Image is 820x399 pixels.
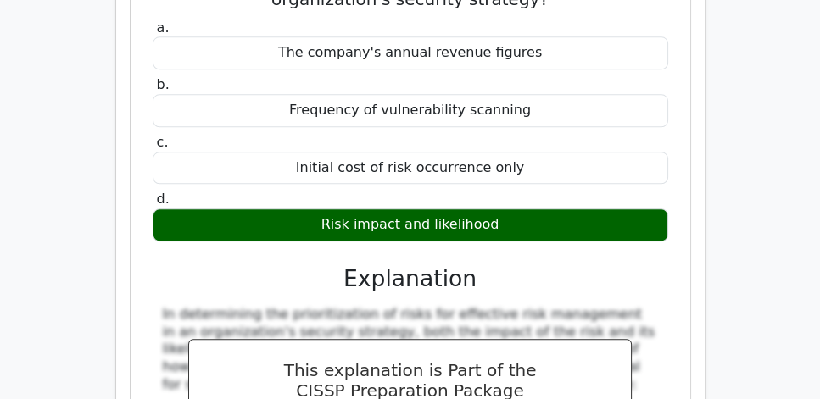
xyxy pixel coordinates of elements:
[153,94,668,127] div: Frequency of vulnerability scanning
[157,191,170,207] span: d.
[157,19,170,36] span: a.
[157,134,169,150] span: c.
[153,36,668,69] div: The company's annual revenue figures
[153,208,668,241] div: Risk impact and likelihood
[157,76,170,92] span: b.
[153,152,668,185] div: Initial cost of risk occurrence only
[163,265,658,292] h3: Explanation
